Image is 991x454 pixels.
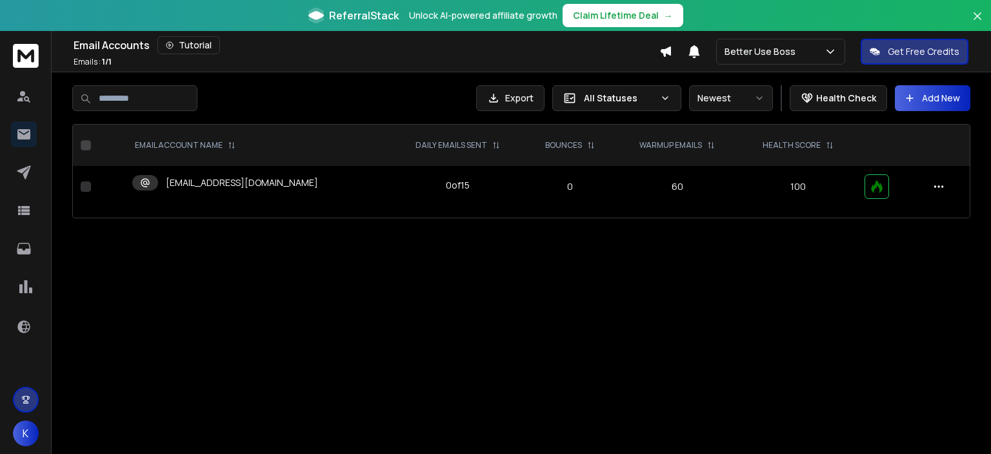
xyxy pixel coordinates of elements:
p: Get Free Credits [888,45,959,58]
span: ReferralStack [329,8,399,23]
button: Newest [689,85,773,111]
button: Get Free Credits [861,39,968,65]
p: Emails : [74,57,112,67]
button: K [13,420,39,446]
p: Health Check [816,92,876,105]
div: EMAIL ACCOUNT NAME [135,140,235,150]
p: All Statuses [584,92,655,105]
button: Health Check [790,85,887,111]
button: Close banner [969,8,986,39]
span: 1 / 1 [102,56,112,67]
button: Claim Lifetime Deal→ [563,4,683,27]
p: Better Use Boss [725,45,801,58]
td: 60 [616,166,739,207]
div: 0 of 15 [446,179,470,192]
div: Email Accounts [74,36,659,54]
p: HEALTH SCORE [763,140,821,150]
p: BOUNCES [545,140,582,150]
p: WARMUP EMAILS [639,140,702,150]
span: → [664,9,673,22]
button: Export [476,85,545,111]
p: 0 [533,180,608,193]
button: Tutorial [157,36,220,54]
p: [EMAIL_ADDRESS][DOMAIN_NAME] [166,176,318,189]
td: 100 [739,166,857,207]
button: Add New [895,85,970,111]
p: Unlock AI-powered affiliate growth [409,9,557,22]
p: DAILY EMAILS SENT [415,140,487,150]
